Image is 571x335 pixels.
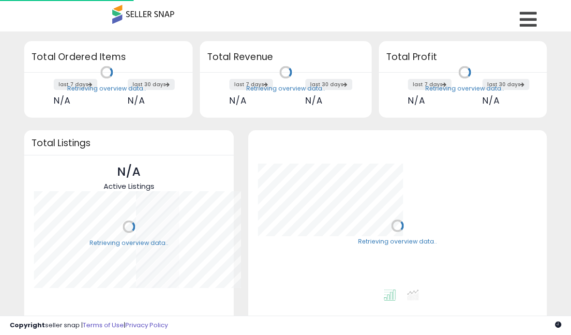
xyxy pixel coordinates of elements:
div: Retrieving overview data.. [90,239,168,247]
strong: Copyright [10,320,45,330]
div: Retrieving overview data.. [246,84,325,93]
div: Retrieving overview data.. [67,84,146,93]
div: seller snap | | [10,321,168,330]
div: Retrieving overview data.. [425,84,504,93]
div: Retrieving overview data.. [358,238,437,246]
